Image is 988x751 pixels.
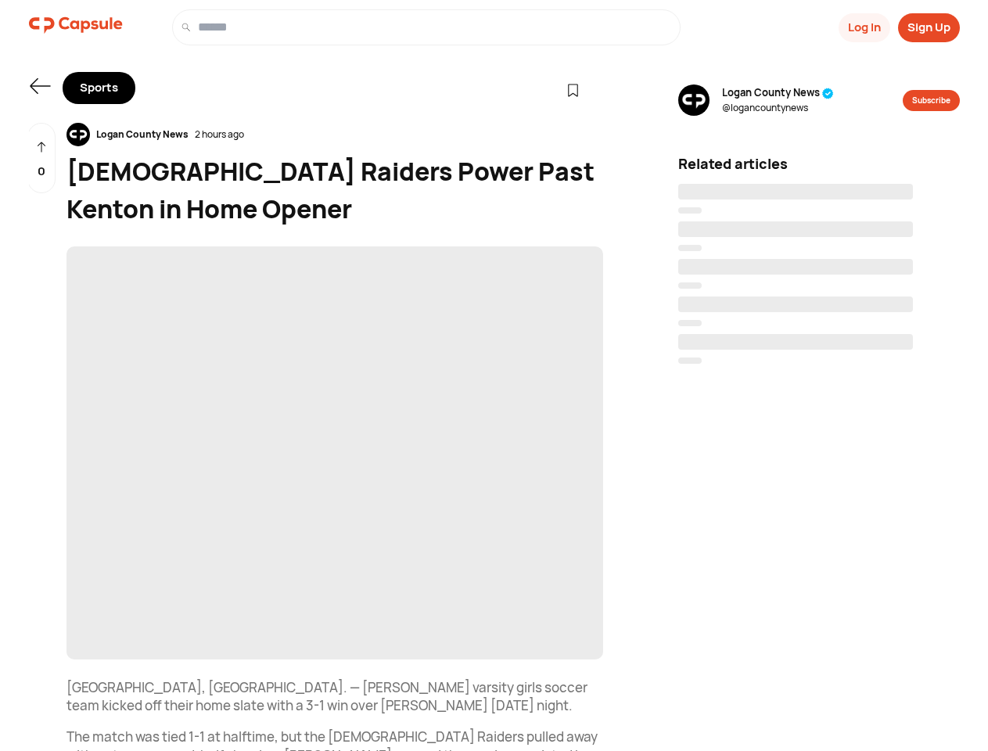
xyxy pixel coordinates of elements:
span: @ logancountynews [722,101,834,115]
img: resizeImage [66,246,603,659]
div: 2 hours ago [195,128,244,142]
p: [GEOGRAPHIC_DATA], [GEOGRAPHIC_DATA]. — [PERSON_NAME] varsity girls soccer team kicked off their ... [66,678,603,716]
span: ‌ [678,282,702,289]
button: Subscribe [903,90,960,111]
button: Log In [839,13,890,42]
span: ‌ [678,334,913,350]
span: ‌ [678,221,913,237]
img: tick [822,88,834,99]
img: logo [29,9,123,41]
p: 0 [38,163,45,181]
div: [DEMOGRAPHIC_DATA] Raiders Power Past Kenton in Home Opener [66,153,603,228]
img: resizeImage [66,123,90,146]
button: Sign Up [898,13,960,42]
span: ‌ [678,358,702,364]
div: Sports [63,72,135,104]
span: ‌ [678,207,702,214]
div: Related articles [678,153,960,174]
span: ‌ [678,259,913,275]
span: ‌ [678,245,702,251]
span: Logan County News [722,85,834,101]
span: ‌ [678,296,913,312]
a: logo [29,9,123,45]
img: resizeImage [678,84,710,116]
span: ‌ [66,246,603,659]
span: ‌ [678,184,913,199]
span: ‌ [678,320,702,326]
div: Logan County News [90,128,195,142]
